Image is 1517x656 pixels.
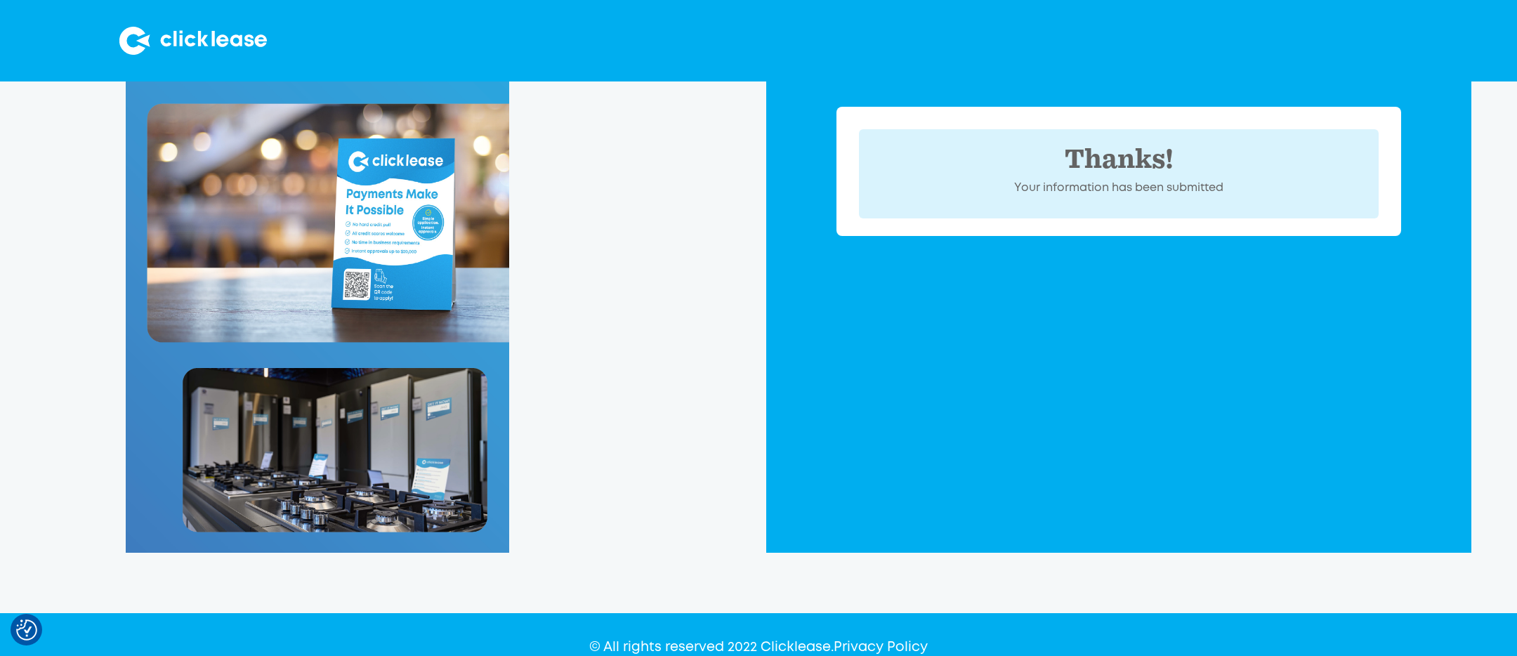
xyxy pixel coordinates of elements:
button: Consent Preferences [16,619,37,641]
a: Privacy Policy [834,641,928,653]
img: Revisit consent button [16,619,37,641]
div: Thanks! [881,152,1355,167]
img: Clicklease logo [119,27,267,55]
div: POP Form success [859,129,1378,218]
div: Your information has been submitted [881,181,1355,196]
